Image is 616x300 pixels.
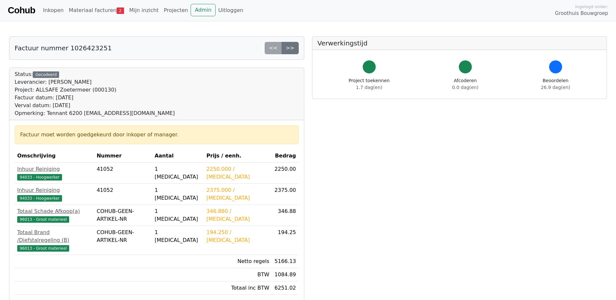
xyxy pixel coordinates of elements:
[555,10,608,17] span: Groothuis Bouwgroep
[17,174,62,181] span: 94033 - Hoogwerker
[15,70,175,117] div: Status:
[152,149,204,163] th: Aantal
[207,207,270,223] div: 346.880 / [MEDICAL_DATA]
[15,86,175,94] div: Project: ALLSAFE Zoetermeer (000130)
[127,4,161,17] a: Mijn inzicht
[356,85,382,90] span: 1.7 dag(en)
[161,4,191,17] a: Projecten
[33,71,59,78] div: Gecodeerd
[452,85,478,90] span: 0.0 dag(en)
[155,207,201,223] div: 1 [MEDICAL_DATA]
[20,131,293,139] div: Factuur moet worden goedgekeurd door inkoper of manager.
[117,7,124,14] span: 2
[272,268,298,281] td: 1084.89
[272,205,298,226] td: 346.88
[17,207,92,215] div: Totaal Schade Afkoop(a)
[17,216,69,223] span: 96013 - Groot materieel
[17,186,92,194] div: Inhuur Reiniging
[15,44,112,52] h5: Factuur nummer 1026423251
[155,229,201,244] div: 1 [MEDICAL_DATA]
[17,245,69,252] span: 96013 - Groot materieel
[272,163,298,184] td: 2250.00
[541,85,570,90] span: 26.9 dag(en)
[452,77,478,91] div: Afcoderen
[17,207,92,223] a: Totaal Schade Afkoop(a)96013 - Groot materieel
[272,226,298,255] td: 194.25
[204,255,272,268] td: Netto regels
[207,229,270,244] div: 194.250 / [MEDICAL_DATA]
[17,165,92,181] a: Inhuur Reiniging94033 - Hoogwerker
[15,94,175,102] div: Factuur datum: [DATE]
[17,186,92,202] a: Inhuur Reiniging94033 - Hoogwerker
[204,149,272,163] th: Prijs / eenh.
[17,229,92,252] a: Totaal Brand /Diefstalregeling (B)96013 - Groot materieel
[575,4,608,10] span: Ingelogd onder:
[17,165,92,173] div: Inhuur Reiniging
[216,4,246,17] a: Uitloggen
[191,4,216,16] a: Admin
[204,281,272,295] td: Totaal inc BTW
[272,255,298,268] td: 5166.13
[272,281,298,295] td: 6251.02
[207,186,270,202] div: 2375.000 / [MEDICAL_DATA]
[17,229,92,244] div: Totaal Brand /Diefstalregeling (B)
[155,186,201,202] div: 1 [MEDICAL_DATA]
[94,149,152,163] th: Nummer
[272,184,298,205] td: 2375.00
[15,149,94,163] th: Omschrijving
[94,226,152,255] td: COHUB-GEEN-ARTIKEL-NR
[282,42,299,54] a: >>
[349,77,390,91] div: Project toekennen
[155,165,201,181] div: 1 [MEDICAL_DATA]
[272,149,298,163] th: Bedrag
[94,184,152,205] td: 41052
[207,165,270,181] div: 2250.000 / [MEDICAL_DATA]
[204,268,272,281] td: BTW
[66,4,127,17] a: Materiaal facturen2
[318,39,602,47] h5: Verwerkingstijd
[15,109,175,117] div: Opmerking: Tennant 6200 [EMAIL_ADDRESS][DOMAIN_NAME]
[15,102,175,109] div: Verval datum: [DATE]
[40,4,66,17] a: Inkopen
[94,163,152,184] td: 41052
[8,3,35,18] a: Cohub
[541,77,570,91] div: Beoordelen
[94,205,152,226] td: COHUB-GEEN-ARTIKEL-NR
[15,78,175,86] div: Leverancier: [PERSON_NAME]
[17,195,62,202] span: 94033 - Hoogwerker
